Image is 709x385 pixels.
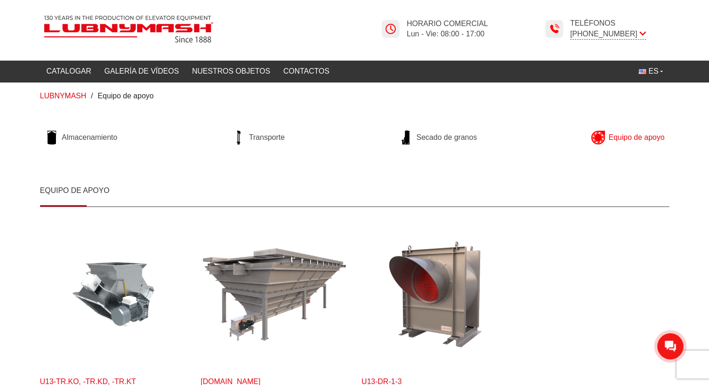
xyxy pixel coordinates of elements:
font: [PHONE_NUMBER] [570,30,637,38]
a: LUBNYMASH [40,92,87,100]
a: Contactos [277,63,336,80]
a: Secado de granos [394,131,482,144]
font: Equipo de apoyo [98,92,154,100]
a: Transporte [227,131,289,144]
font: ES [648,67,658,75]
a: Equipo de apoyo [586,131,669,144]
font: / [91,92,93,100]
font: Horario comercial [406,20,488,27]
img: Lubnymash [40,12,217,47]
font: Secado de granos [416,133,477,141]
img: Icono de tiempo de Lubnymash [549,23,560,34]
img: Ventiladores de ventilación [362,221,509,368]
font: Nuestros objetos [192,67,270,75]
font: Transporte [249,133,285,141]
font: Contactos [283,67,330,75]
img: Icono de tiempo de Lubnymash [385,23,396,34]
font: Galería de vídeos [104,67,179,75]
a: Almacenamiento [40,131,122,144]
font: Equipo de apoyo [40,186,110,194]
button: ES [632,63,669,80]
font: Equipo de apoyo [608,133,664,141]
img: Inglés [639,69,646,74]
font: Catalogar [47,67,91,75]
a: Galería de vídeos [98,63,186,80]
a: Catalogar [40,63,98,80]
a: Nuestros objetos [186,63,277,80]
font: Lun - Vie: 08:00 - 17:00 [406,30,484,38]
font: Teléfonos [570,19,615,27]
font: Almacenamiento [62,133,117,141]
